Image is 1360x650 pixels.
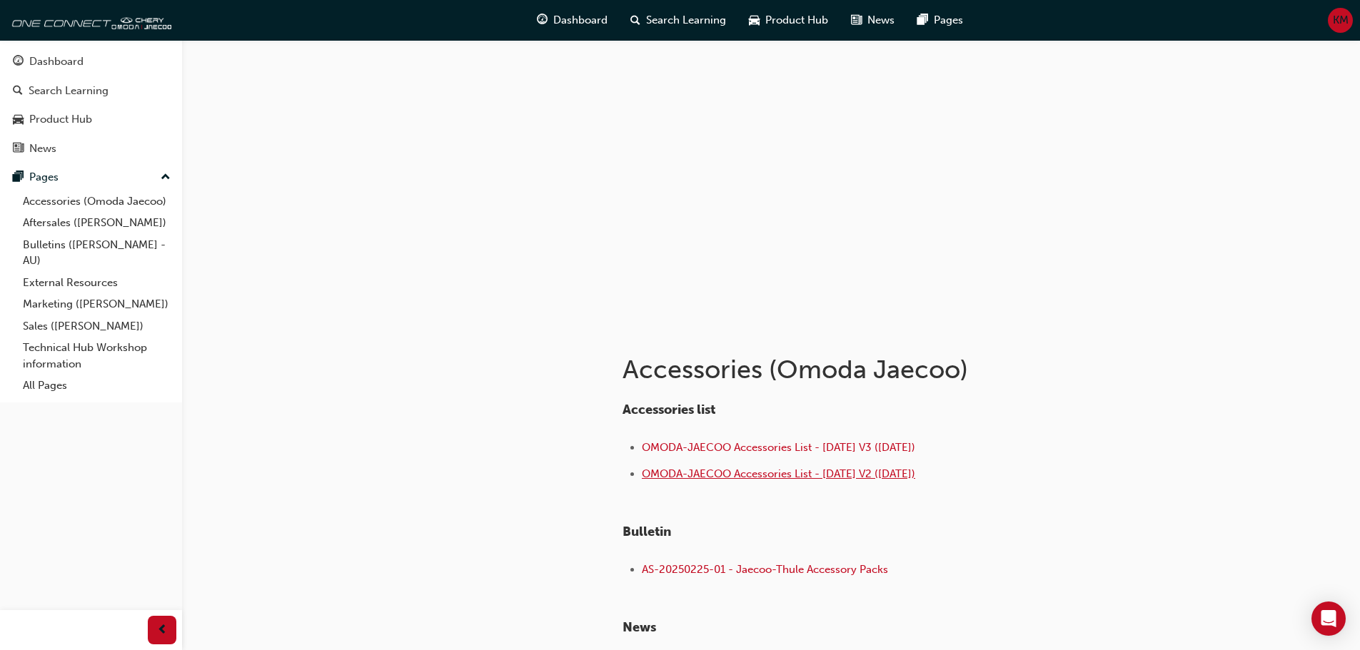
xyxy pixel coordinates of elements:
[749,11,760,29] span: car-icon
[623,402,715,417] span: Accessories list
[642,441,915,454] a: OMODA-JAECOO Accessories List - [DATE] V3 ([DATE])
[765,12,828,29] span: Product Hub
[851,11,862,29] span: news-icon
[29,169,59,186] div: Pages
[17,234,176,272] a: Bulletins ([PERSON_NAME] - AU)
[6,164,176,191] button: Pages
[29,141,56,157] div: News
[906,6,974,35] a: pages-iconPages
[13,56,24,68] span: guage-icon
[646,12,726,29] span: Search Learning
[867,12,895,29] span: News
[623,524,671,539] span: Bulletin
[13,85,23,98] span: search-icon
[623,354,1091,385] h1: Accessories (Omoda Jaecoo)
[6,49,176,75] a: Dashboard
[642,563,888,576] a: AS-20250225-01 - Jaecoo-Thule Accessory Packs
[13,171,24,184] span: pages-icon
[553,12,608,29] span: Dashboard
[623,619,656,635] span: ​News
[17,375,176,397] a: All Pages
[642,467,915,480] a: OMODA-JAECOO Accessories List - [DATE] V2 ([DATE])
[1333,12,1349,29] span: KM
[17,337,176,375] a: Technical Hub Workshop information
[1311,601,1346,636] div: Open Intercom Messenger
[13,113,24,126] span: car-icon
[630,11,640,29] span: search-icon
[7,6,171,34] img: oneconnect
[6,106,176,133] a: Product Hub
[17,315,176,337] a: Sales ([PERSON_NAME])
[917,11,928,29] span: pages-icon
[525,6,619,35] a: guage-iconDashboard
[17,293,176,315] a: Marketing ([PERSON_NAME])
[619,6,737,35] a: search-iconSearch Learning
[6,136,176,162] a: News
[6,78,176,104] a: Search Learning
[934,12,963,29] span: Pages
[6,46,176,164] button: DashboardSearch LearningProduct HubNews
[29,54,84,70] div: Dashboard
[161,168,171,187] span: up-icon
[1328,8,1353,33] button: KM
[29,111,92,128] div: Product Hub
[537,11,548,29] span: guage-icon
[13,143,24,156] span: news-icon
[840,6,906,35] a: news-iconNews
[17,191,176,213] a: Accessories (Omoda Jaecoo)
[29,83,109,99] div: Search Learning
[17,272,176,294] a: External Resources
[737,6,840,35] a: car-iconProduct Hub
[17,212,176,234] a: Aftersales ([PERSON_NAME])
[157,621,168,639] span: prev-icon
